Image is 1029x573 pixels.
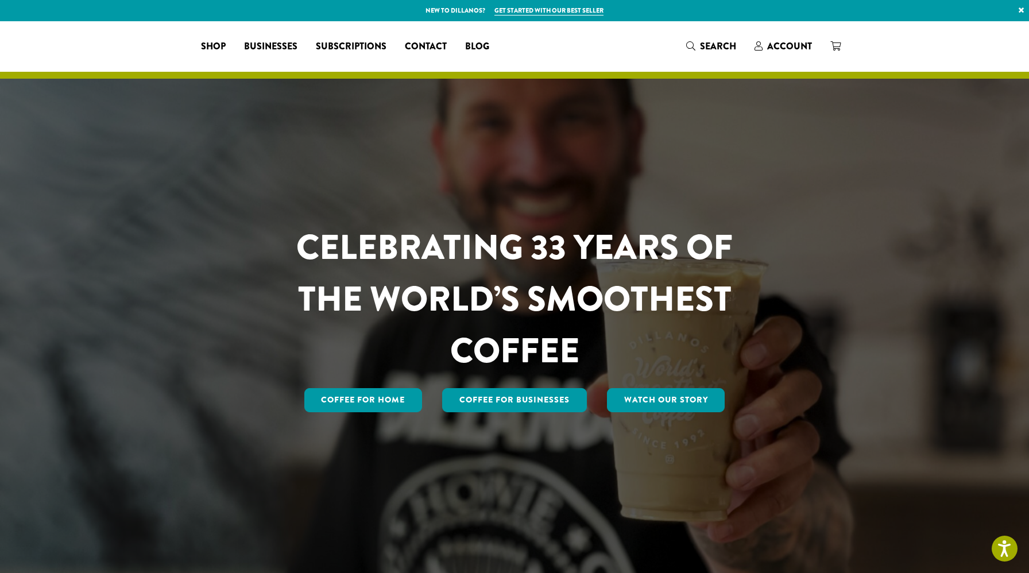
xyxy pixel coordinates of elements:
span: Search [700,40,736,53]
span: Account [767,40,812,53]
a: Search [677,37,745,56]
span: Shop [201,40,226,54]
span: Blog [465,40,489,54]
a: Coffee for Home [304,388,423,412]
span: Businesses [244,40,297,54]
a: Shop [192,37,235,56]
a: Coffee For Businesses [442,388,587,412]
span: Subscriptions [316,40,386,54]
h1: CELEBRATING 33 YEARS OF THE WORLD’S SMOOTHEST COFFEE [262,222,767,377]
span: Contact [405,40,447,54]
a: Get started with our best seller [494,6,604,16]
a: Watch Our Story [607,388,725,412]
